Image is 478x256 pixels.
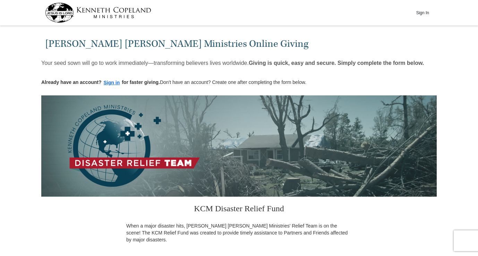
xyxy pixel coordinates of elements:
button: Sign in [102,79,122,87]
h3: KCM Disaster Relief Fund [126,197,352,222]
p: Your seed sown will go to work immediately—transforming believers lives worldwide. [41,60,424,67]
img: kcm-header-logo.svg [45,3,151,23]
strong: Giving is quick, easy and secure. Simply complete the form below. [249,60,424,66]
p: Don't have an account? Create one after completing the form below. [41,79,306,87]
button: Sign In [412,7,433,18]
strong: Already have an account? for faster giving. [41,79,160,85]
p: When a major disaster hits, [PERSON_NAME] [PERSON_NAME] Ministries' Relief Team is on the scene! ... [126,222,352,243]
h1: [PERSON_NAME] [PERSON_NAME] Ministries Online Giving [45,38,433,50]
